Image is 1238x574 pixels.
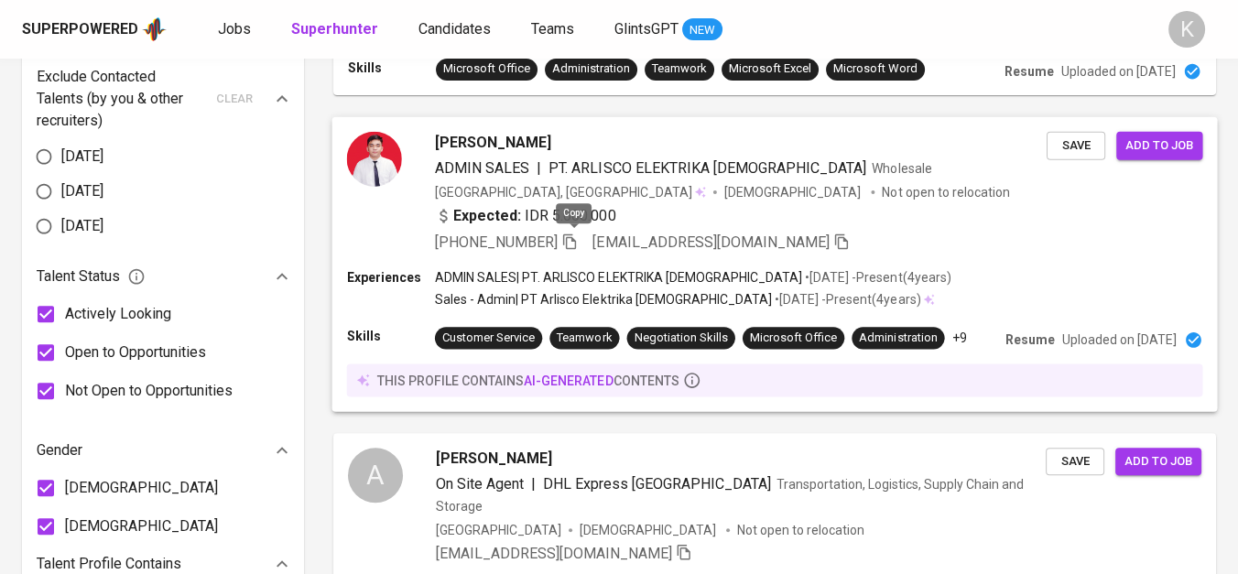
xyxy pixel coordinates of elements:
p: Gender [37,439,82,461]
div: Teamwork [652,60,707,78]
span: DHL Express [GEOGRAPHIC_DATA] [543,475,771,493]
span: Wholesale [872,160,931,175]
span: [DEMOGRAPHIC_DATA] [65,515,218,537]
b: Expected: [453,204,521,226]
span: Save [1055,451,1095,472]
a: Candidates [418,18,494,41]
button: Save [1047,131,1105,159]
span: Open to Opportunities [65,341,206,363]
p: Exclude Contacted Talents (by you & other recruiters) [37,66,205,132]
span: NEW [682,21,722,39]
div: Administration [859,330,937,347]
span: Transportation, Logistics, Supply Chain and Storage [436,477,1024,514]
p: • [DATE] - Present ( 4 years ) [802,268,950,287]
a: GlintsGPT NEW [614,18,722,41]
p: Resume [1005,330,1055,349]
button: Add to job [1115,448,1201,476]
div: Microsoft Office [443,60,530,78]
span: [DATE] [61,215,103,237]
div: Teamwork [557,330,612,347]
p: Not open to relocation [737,521,864,539]
span: Teams [531,20,574,38]
a: Teams [531,18,578,41]
span: [EMAIL_ADDRESS][DOMAIN_NAME] [436,545,672,562]
div: Administration [552,60,630,78]
span: On Site Agent [436,475,524,493]
p: Resume [1005,62,1054,81]
span: Not Open to Opportunities [65,380,233,402]
div: Microsoft Office [750,330,837,347]
button: Save [1046,448,1104,476]
span: ADMIN SALES [435,158,529,176]
p: Experiences [347,268,435,287]
img: 1a1c4fe40debe977750f776d4f36c7ac.jpg [347,131,402,186]
p: Sales - Admin | PT Arlisco Elektrika [DEMOGRAPHIC_DATA] [435,290,772,309]
span: [DEMOGRAPHIC_DATA] [580,521,719,539]
div: IDR 5.000.000 [435,204,616,226]
div: [GEOGRAPHIC_DATA] [436,521,561,539]
span: Candidates [418,20,491,38]
span: [DATE] [61,180,103,202]
b: Superhunter [291,20,378,38]
a: Jobs [218,18,255,41]
div: Gender [37,432,289,469]
a: Superpoweredapp logo [22,16,167,43]
p: Skills [348,59,436,77]
p: this profile contains contents [377,371,679,389]
p: Not open to relocation [882,182,1009,200]
div: A [348,448,403,503]
div: Microsoft Excel [729,60,811,78]
p: +9 [952,329,967,347]
span: [PHONE_NUMBER] [435,233,558,251]
span: [EMAIL_ADDRESS][DOMAIN_NAME] [592,233,830,251]
span: [PERSON_NAME] [435,131,551,153]
span: AI-generated [524,373,613,387]
span: GlintsGPT [614,20,679,38]
button: Add to job [1116,131,1202,159]
span: Add to job [1124,451,1192,472]
div: Talent Status [37,258,289,295]
span: [DEMOGRAPHIC_DATA] [724,182,863,200]
a: Superhunter [291,18,382,41]
span: Save [1056,135,1096,156]
a: [PERSON_NAME]ADMIN SALES|PT. ARLISCO ELEKTRIKA [DEMOGRAPHIC_DATA]Wholesale[GEOGRAPHIC_DATA], [GEO... [333,117,1216,411]
p: Uploaded on [DATE] [1061,62,1176,81]
span: PT. ARLISCO ELEKTRIKA [DEMOGRAPHIC_DATA] [548,158,866,176]
span: [DATE] [61,146,103,168]
p: • [DATE] - Present ( 4 years ) [772,290,920,309]
span: Talent Status [37,265,146,287]
div: Customer Service [442,330,535,347]
p: Skills [347,327,435,345]
p: ADMIN SALES | PT. ARLISCO ELEKTRIKA [DEMOGRAPHIC_DATA] [435,268,802,287]
div: Negotiation Skills [635,330,728,347]
div: Superpowered [22,19,138,40]
img: app logo [142,16,167,43]
span: Actively Looking [65,303,171,325]
div: K [1168,11,1205,48]
div: Microsoft Word [833,60,918,78]
div: Exclude Contacted Talents (by you & other recruiters)clear [37,66,289,132]
span: | [537,157,541,179]
span: [DEMOGRAPHIC_DATA] [65,477,218,499]
span: Add to job [1125,135,1193,156]
div: [GEOGRAPHIC_DATA], [GEOGRAPHIC_DATA] [435,182,706,200]
p: Uploaded on [DATE] [1062,330,1177,349]
span: | [531,473,536,495]
span: Jobs [218,20,251,38]
span: [PERSON_NAME] [436,448,552,470]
